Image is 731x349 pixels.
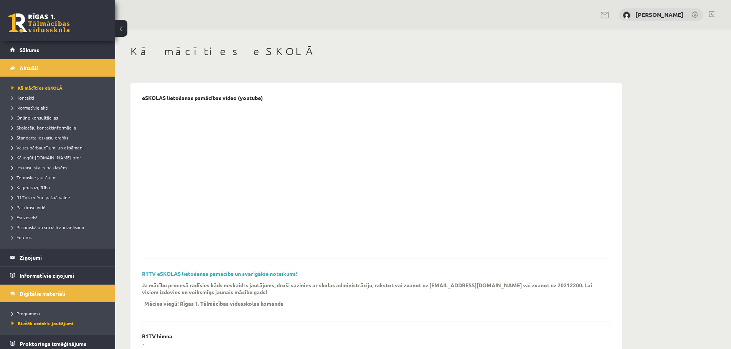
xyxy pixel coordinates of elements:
a: Digitālie materiāli [10,285,106,302]
a: Kā mācīties eSKOLĀ [12,84,107,91]
legend: Informatīvie ziņojumi [20,267,106,284]
a: Ieskaišu skaits pa klasēm [12,164,107,171]
span: Normatīvie akti [12,105,48,111]
a: Skolotāju kontaktinformācija [12,124,107,131]
a: R1TV skolēnu pašpārvalde [12,194,107,201]
span: Programma [12,310,40,316]
a: Valsts pārbaudījumi un eksāmeni [12,144,107,151]
a: Ziņojumi [10,249,106,266]
a: Kā iegūt [DOMAIN_NAME] prof [12,154,107,161]
span: Digitālie materiāli [20,290,65,297]
span: Standarta ieskaišu grafiks [12,134,68,141]
a: Sākums [10,41,106,59]
span: Par drošu vidi! [12,204,45,210]
a: Informatīvie ziņojumi [10,267,106,284]
h1: Kā mācīties eSKOLĀ [130,45,622,58]
a: Rīgas 1. Tālmācības vidusskola [8,13,70,33]
a: Par drošu vidi! [12,204,107,211]
a: Pilsoniskā un sociālā audzināšana [12,224,107,231]
a: [PERSON_NAME] [635,11,683,18]
p: eSKOLAS lietošanas pamācības video (youtube) [142,95,263,101]
a: Aktuāli [10,59,106,77]
span: Online konsultācijas [12,115,58,121]
span: Valsts pārbaudījumi un eksāmeni [12,144,84,151]
p: R1TV himna [142,333,172,339]
span: Proktoringa izmēģinājums [20,340,86,347]
span: R1TV skolēnu pašpārvalde [12,194,70,200]
span: Aktuāli [20,64,38,71]
span: Kontakti [12,95,34,101]
span: Sākums [20,46,39,53]
span: Tehniskie jautājumi [12,174,56,180]
a: Kontakti [12,94,107,101]
span: Biežāk uzdotie jautājumi [12,320,73,326]
a: R1TV eSKOLAS lietošanas pamācība un svarīgākie noteikumi! [142,270,297,277]
span: Kā iegūt [DOMAIN_NAME] prof [12,154,81,161]
span: Kā mācīties eSKOLĀ [12,85,63,91]
span: Pilsoniskā un sociālā audzināšana [12,224,84,230]
p: Rīgas 1. Tālmācības vidusskolas komanda [180,300,284,307]
a: Programma [12,310,107,317]
span: Skolotāju kontaktinformācija [12,125,76,131]
a: Karjeras izglītība [12,184,107,191]
legend: Ziņojumi [20,249,106,266]
a: Normatīvie akti [12,104,107,111]
a: Forums [12,234,107,241]
p: Ja mācību procesā radīsies kāds neskaidrs jautājums, droši sazinies ar skolas administrāciju, rak... [142,282,599,295]
a: Esi vesels! [12,214,107,221]
p: Mācies viegli! [144,300,179,307]
a: Tehniskie jautājumi [12,174,107,181]
span: Ieskaišu skaits pa klasēm [12,164,67,170]
a: Biežāk uzdotie jautājumi [12,320,107,327]
span: Karjeras izglītība [12,184,50,190]
span: Esi vesels! [12,214,37,220]
img: Maija Petruse [623,11,630,19]
span: Forums [12,234,31,240]
a: Standarta ieskaišu grafiks [12,134,107,141]
a: Online konsultācijas [12,114,107,121]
